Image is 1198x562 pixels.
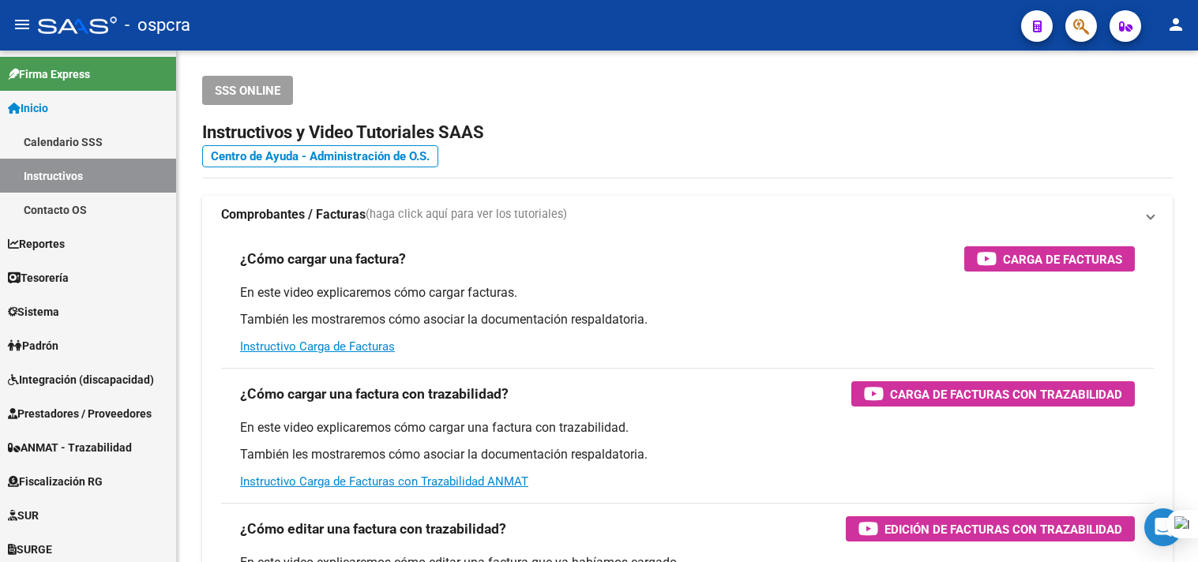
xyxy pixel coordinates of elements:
[964,246,1135,272] button: Carga de Facturas
[846,516,1135,541] button: Edición de Facturas con Trazabilidad
[240,339,395,354] a: Instructivo Carga de Facturas
[125,8,190,43] span: - ospcra
[13,15,32,34] mat-icon: menu
[8,371,154,388] span: Integración (discapacidad)
[202,118,1173,148] h2: Instructivos y Video Tutoriales SAAS
[240,284,1135,302] p: En este video explicaremos cómo cargar facturas.
[8,99,48,117] span: Inicio
[884,519,1122,539] span: Edición de Facturas con Trazabilidad
[8,269,69,287] span: Tesorería
[240,419,1135,436] p: En este video explicaremos cómo cargar una factura con trazabilidad.
[8,507,39,524] span: SUR
[240,248,406,270] h3: ¿Cómo cargar una factura?
[240,311,1135,328] p: También les mostraremos cómo asociar la documentación respaldatoria.
[221,206,366,223] strong: Comprobantes / Facturas
[8,66,90,83] span: Firma Express
[8,405,152,422] span: Prestadores / Proveedores
[240,383,509,405] h3: ¿Cómo cargar una factura con trazabilidad?
[202,145,438,167] a: Centro de Ayuda - Administración de O.S.
[1166,15,1185,34] mat-icon: person
[366,206,567,223] span: (haga click aquí para ver los tutoriales)
[1144,508,1182,546] div: Open Intercom Messenger
[240,474,528,489] a: Instructivo Carga de Facturas con Trazabilidad ANMAT
[215,84,280,98] span: SSS ONLINE
[8,303,59,320] span: Sistema
[8,473,103,490] span: Fiscalización RG
[8,439,132,456] span: ANMAT - Trazabilidad
[8,541,52,558] span: SURGE
[851,381,1135,407] button: Carga de Facturas con Trazabilidad
[202,196,1173,234] mat-expansion-panel-header: Comprobantes / Facturas(haga click aquí para ver los tutoriales)
[240,446,1135,463] p: También les mostraremos cómo asociar la documentación respaldatoria.
[1003,249,1122,269] span: Carga de Facturas
[890,384,1122,404] span: Carga de Facturas con Trazabilidad
[202,76,293,105] button: SSS ONLINE
[8,337,58,354] span: Padrón
[240,518,506,540] h3: ¿Cómo editar una factura con trazabilidad?
[8,235,65,253] span: Reportes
